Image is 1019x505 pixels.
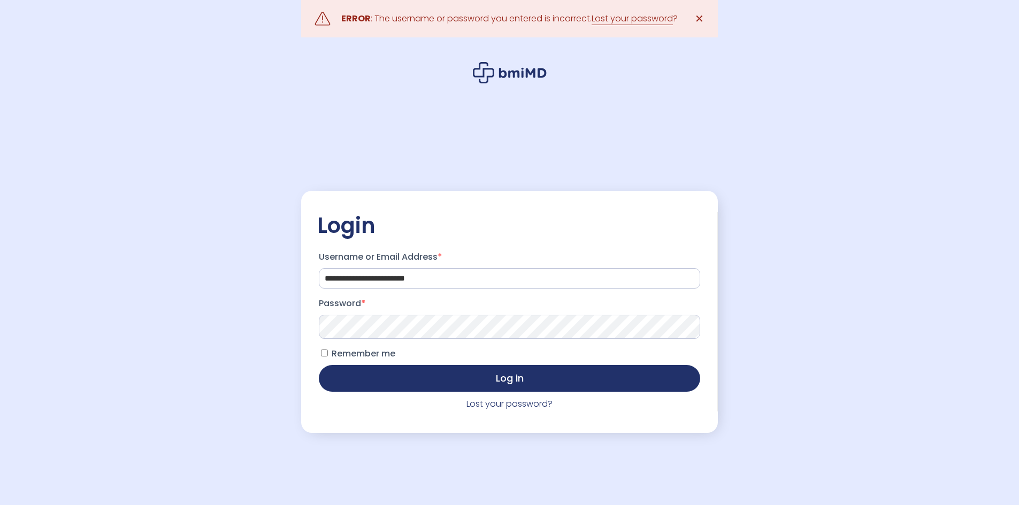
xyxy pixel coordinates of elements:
span: Remember me [332,347,395,360]
label: Password [319,295,700,312]
label: Username or Email Address [319,248,700,266]
a: ✕ [688,8,710,29]
div: : The username or password you entered is incorrect. ? [341,11,678,26]
strong: ERROR [341,12,371,25]
span: ✕ [695,11,704,26]
input: Remember me [321,349,328,356]
a: Lost your password? [466,398,553,410]
a: Lost your password [592,12,673,25]
button: Log in [319,365,700,392]
h2: Login [317,212,702,239]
